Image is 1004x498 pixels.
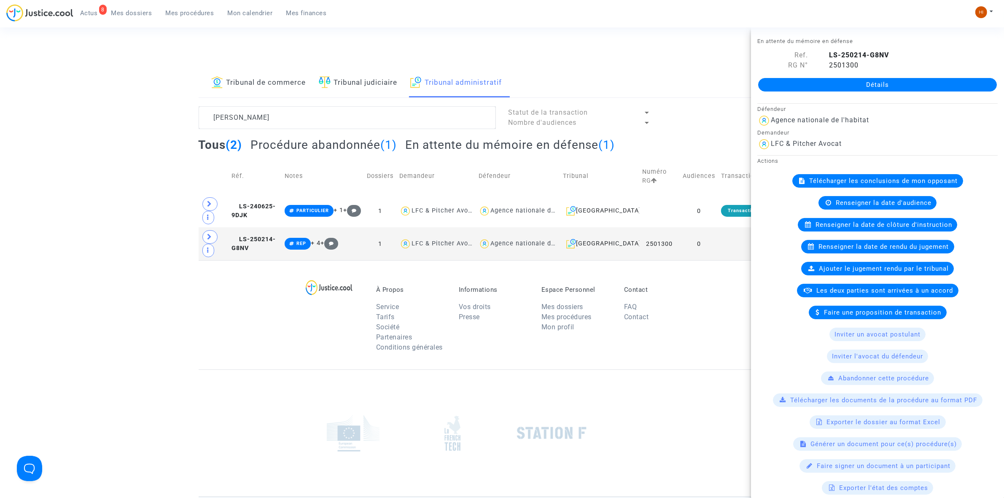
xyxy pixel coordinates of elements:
span: Générer un document pour ce(s) procédure(s) [810,440,957,448]
div: RG N° [751,60,814,70]
img: icon-user.svg [399,238,412,250]
a: Service [376,303,399,311]
span: Mes finances [286,9,327,17]
p: Contact [624,286,694,293]
small: En attente du mémoire en défense [757,38,853,44]
td: Défendeur [476,158,560,194]
td: Tribunal [560,158,639,194]
span: Mes procédures [166,9,214,17]
small: Actions [757,158,778,164]
img: icon-user.svg [399,205,412,217]
iframe: Help Scout Beacon - Open [17,456,42,481]
span: Exporter l'état des comptes [839,484,928,492]
a: Mes procédures [159,7,221,19]
div: Agence nationale de l'habitat [490,240,583,247]
h2: En attente du mémoire en défense [405,137,615,152]
td: Dossiers [364,158,396,194]
td: 0 [680,194,718,227]
p: Espace Personnel [541,286,611,293]
div: Transaction terminée [721,205,788,217]
a: Mes dossiers [105,7,159,19]
td: 1 [364,227,396,260]
a: Partenaires [376,333,412,341]
h2: Procédure abandonnée [250,137,397,152]
div: 8 [99,5,107,15]
div: Agence nationale de l'habitat [490,207,583,214]
div: LFC & Pitcher Avocat [412,240,478,247]
a: Tribunal administratif [410,69,502,97]
td: Numéro RG [639,158,680,194]
a: Société [376,323,400,331]
a: Vos droits [459,303,491,311]
span: (2) [226,138,242,152]
span: (1) [598,138,615,152]
img: stationf.png [517,427,587,439]
span: LS-250214-G8NV [231,236,276,252]
span: PARTICULIER [296,208,329,213]
span: REP [296,241,306,246]
a: 8Actus [73,7,105,19]
span: Faire signer un document à un participant [817,462,950,470]
span: (1) [380,138,397,152]
img: icon-archive.svg [566,206,576,216]
h2: Tous [199,137,242,152]
td: Notes [282,158,364,194]
div: Agence nationale de l'habitat [771,116,869,124]
span: Ajouter le jugement rendu par le tribunal [819,265,949,272]
span: Renseigner la date de rendu du jugement [819,243,949,250]
td: 1 [364,194,396,227]
span: + 4 [311,240,320,247]
span: Mon calendrier [228,9,273,17]
small: Défendeur [757,106,786,112]
a: Tribunal de commerce [211,69,306,97]
span: Faire une proposition de transaction [824,309,942,316]
img: icon-user.svg [757,114,771,127]
img: jc-logo.svg [6,4,73,22]
img: logo-lg.svg [306,280,353,295]
img: icon-user.svg [479,205,491,217]
a: Tribunal judiciaire [319,69,398,97]
a: Mes dossiers [541,303,583,311]
img: icon-user.svg [479,238,491,250]
img: icon-user.svg [757,137,771,151]
a: Mon calendrier [221,7,280,19]
span: + [320,240,339,247]
div: [GEOGRAPHIC_DATA] [563,239,636,249]
img: icon-banque.svg [211,76,223,88]
a: Mon profil [541,323,574,331]
span: Les deux parties sont arrivées à un accord [817,287,953,294]
span: LS-240625-9DJK [231,203,276,219]
span: + 1 [334,207,343,214]
span: + [343,207,361,214]
img: french_tech.png [444,415,460,451]
td: Transaction [718,158,791,194]
a: FAQ [624,303,637,311]
span: Nombre d'audiences [509,118,577,127]
span: Renseigner la date de clôture d'instruction [816,221,952,229]
a: Détails [758,78,997,92]
p: À Propos [376,286,446,293]
a: Presse [459,313,480,321]
span: Mes dossiers [111,9,152,17]
img: icon-archive.svg [566,239,576,249]
span: Télécharger les documents de la procédure au format PDF [791,396,977,404]
small: Demandeur [757,129,789,136]
td: Audiences [680,158,718,194]
span: 2501300 [821,61,859,69]
div: LFC & Pitcher Avocat [412,207,478,214]
a: Tarifs [376,313,395,321]
a: Contact [624,313,649,321]
span: Inviter l'avocat du défendeur [832,353,923,360]
span: Statut de la transaction [509,108,588,116]
div: [GEOGRAPHIC_DATA] [563,206,636,216]
td: 2501300 [639,227,680,260]
span: Exporter le dossier au format Excel [827,418,941,426]
span: Abandonner cette procédure [838,374,929,382]
td: Demandeur [396,158,475,194]
td: Réf. [229,158,282,194]
a: Conditions générales [376,343,443,351]
img: icon-faciliter-sm.svg [319,76,331,88]
span: Actus [80,9,98,17]
td: 0 [680,227,718,260]
img: icon-archive.svg [410,76,422,88]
